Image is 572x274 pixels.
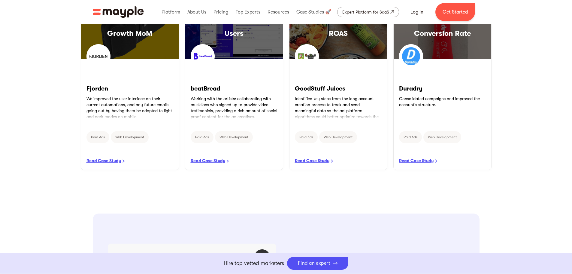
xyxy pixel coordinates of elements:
a: Expert Platform for SaaS [337,7,399,17]
div: Resources [266,2,291,22]
h3: Users [185,29,283,38]
a: home [93,6,144,18]
a: +200%Conversion Rate [394,0,491,59]
div: Expert Platform for SaaS [342,8,389,16]
div: Top Experts [234,2,262,22]
h3: ROAS [289,29,387,38]
a: Get Started [435,3,475,21]
a: 20%Growth MoM [81,0,179,59]
div: Platform [160,2,182,22]
iframe: Chat Widget [464,204,572,274]
button: Click for sound [254,249,270,266]
a: 50xUsers [185,0,283,59]
a: Log In [403,5,431,19]
div: About Us [186,2,208,22]
h3: Conversion Rate [394,29,491,38]
div: Find an expert [298,260,331,266]
a: +395%ROAS [289,0,387,59]
img: Mayple logo [93,6,144,18]
p: Hire top vetted marketers [224,259,284,267]
div: Pricing [212,2,230,22]
h3: Growth MoM [81,29,179,38]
